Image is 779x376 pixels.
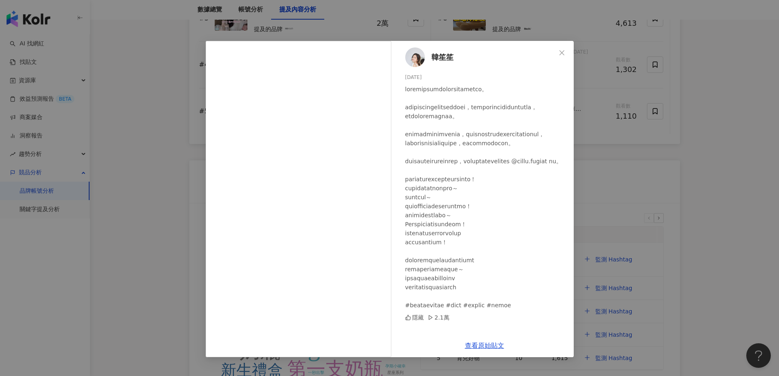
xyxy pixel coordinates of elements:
[405,313,424,322] div: 隱藏
[405,47,556,67] a: KOL Avatar韓笙笙
[465,342,504,349] a: 查看原始貼文
[405,47,425,67] img: KOL Avatar
[431,52,453,63] span: 韓笙笙
[554,45,570,61] button: Close
[428,313,449,322] div: 2.1萬
[405,85,567,310] div: loremipsumdolorsitametco。 adipiscingelitseddoei，temporincididuntutla，etdoloremagnaa。 enimadminimv...
[405,74,567,81] div: [DATE]
[559,50,565,56] span: close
